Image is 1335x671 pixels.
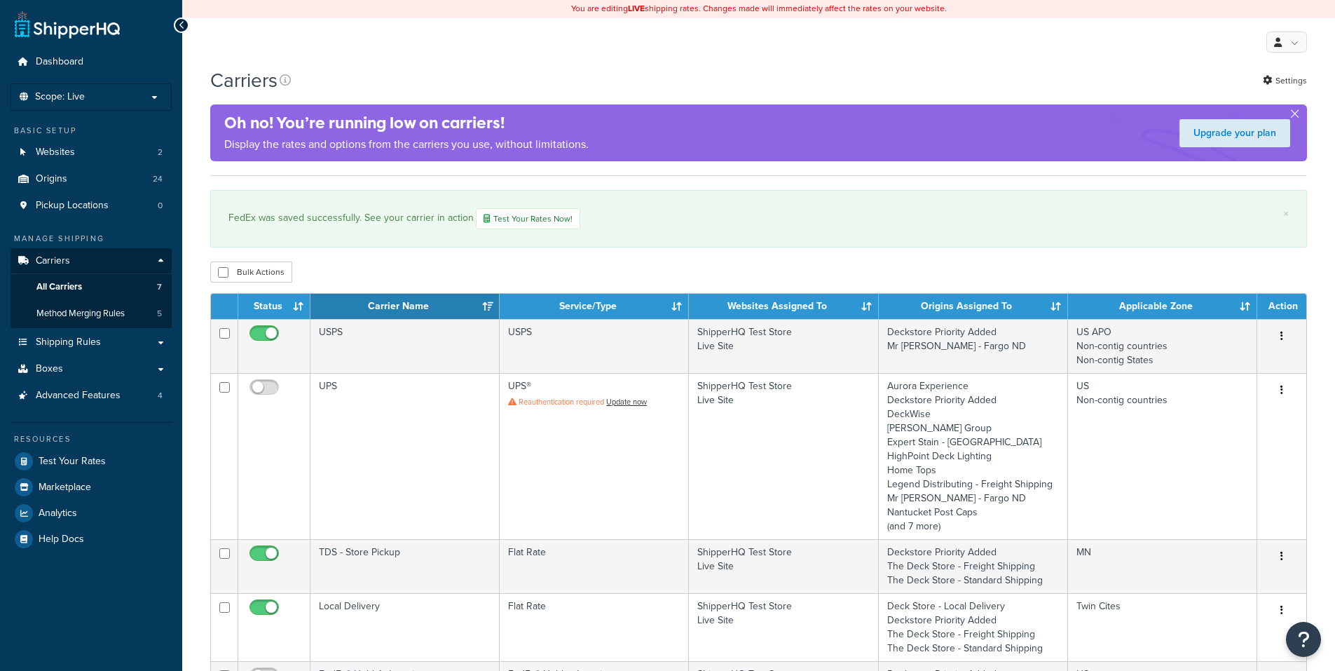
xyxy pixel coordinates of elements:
a: Shipping Rules [11,330,172,355]
span: All Carriers [36,281,82,293]
li: Origins [11,166,172,192]
div: FedEx was saved successfully. See your carrier in action [228,208,1289,229]
div: Manage Shipping [11,233,172,245]
td: USPS [310,319,500,373]
span: Help Docs [39,534,84,545]
a: Help Docs [11,527,172,552]
td: US Non-contig countries [1068,373,1257,539]
td: ShipperHQ Test Store Live Site [689,319,878,373]
a: Websites 2 [11,140,172,165]
td: UPS [310,373,500,539]
li: Advanced Features [11,383,172,409]
a: ShipperHQ Home [15,11,120,39]
span: Boxes [36,363,63,375]
a: Test Your Rates Now! [476,208,580,229]
a: Upgrade your plan [1179,119,1290,147]
a: Pickup Locations 0 [11,193,172,219]
a: Marketplace [11,475,172,500]
td: Twin Cites [1068,593,1257,661]
td: Flat Rate [500,593,689,661]
b: LIVE [628,2,645,15]
td: MN [1068,539,1257,593]
td: Deckstore Priority Added The Deck Store - Freight Shipping The Deck Store - Standard Shipping [879,539,1068,593]
li: Method Merging Rules [11,301,172,327]
span: Marketplace [39,482,91,494]
td: ShipperHQ Test Store Live Site [689,593,878,661]
span: Pickup Locations [36,200,109,212]
span: Dashboard [36,56,83,68]
td: ShipperHQ Test Store Live Site [689,539,878,593]
span: Advanced Features [36,390,121,402]
span: Origins [36,173,67,185]
th: Websites Assigned To: activate to sort column ascending [689,294,878,319]
a: Update now [606,396,647,407]
li: All Carriers [11,274,172,300]
li: Websites [11,140,172,165]
td: Deckstore Priority Added Mr [PERSON_NAME] - Fargo ND [879,319,1068,373]
a: Analytics [11,501,172,526]
span: Method Merging Rules [36,308,125,320]
th: Applicable Zone: activate to sort column ascending [1068,294,1257,319]
span: Scope: Live [35,91,85,103]
span: Reauthentication required [519,396,604,407]
a: Origins 24 [11,166,172,192]
td: Deck Store - Local Delivery Deckstore Priority Added The Deck Store - Freight Shipping The Deck S... [879,593,1068,661]
th: Action [1257,294,1306,319]
h1: Carriers [210,67,278,94]
span: 0 [158,200,163,212]
td: ShipperHQ Test Store Live Site [689,373,878,539]
th: Service/Type: activate to sort column ascending [500,294,689,319]
span: Carriers [36,255,70,267]
div: Basic Setup [11,125,172,137]
th: Origins Assigned To: activate to sort column ascending [879,294,1068,319]
a: Method Merging Rules 5 [11,301,172,327]
button: Open Resource Center [1286,622,1321,657]
div: Resources [11,433,172,445]
a: Settings [1263,71,1307,90]
span: 4 [158,390,163,402]
p: Display the rates and options from the carriers you use, without limitations. [224,135,589,154]
th: Carrier Name: activate to sort column ascending [310,294,500,319]
a: Carriers [11,248,172,274]
span: 7 [157,281,162,293]
span: Websites [36,147,75,158]
a: Advanced Features 4 [11,383,172,409]
span: 2 [158,147,163,158]
td: UPS® [500,373,689,539]
li: Carriers [11,248,172,328]
a: Boxes [11,356,172,382]
td: US APO Non-contig countries Non-contig States [1068,319,1257,373]
h4: Oh no! You’re running low on carriers! [224,111,589,135]
li: Pickup Locations [11,193,172,219]
span: Shipping Rules [36,337,101,348]
td: USPS [500,319,689,373]
td: Aurora Experience Deckstore Priority Added DeckWise [PERSON_NAME] Group Expert Stain - [GEOGRAPHI... [879,373,1068,539]
td: TDS - Store Pickup [310,539,500,593]
a: Dashboard [11,49,172,75]
span: 5 [157,308,162,320]
a: × [1283,208,1289,219]
a: All Carriers 7 [11,274,172,300]
a: Test Your Rates [11,449,172,474]
span: 24 [153,173,163,185]
th: Status: activate to sort column ascending [238,294,310,319]
button: Bulk Actions [210,262,292,283]
td: Flat Rate [500,539,689,593]
td: Local Delivery [310,593,500,661]
span: Test Your Rates [39,456,106,468]
span: Analytics [39,508,77,520]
